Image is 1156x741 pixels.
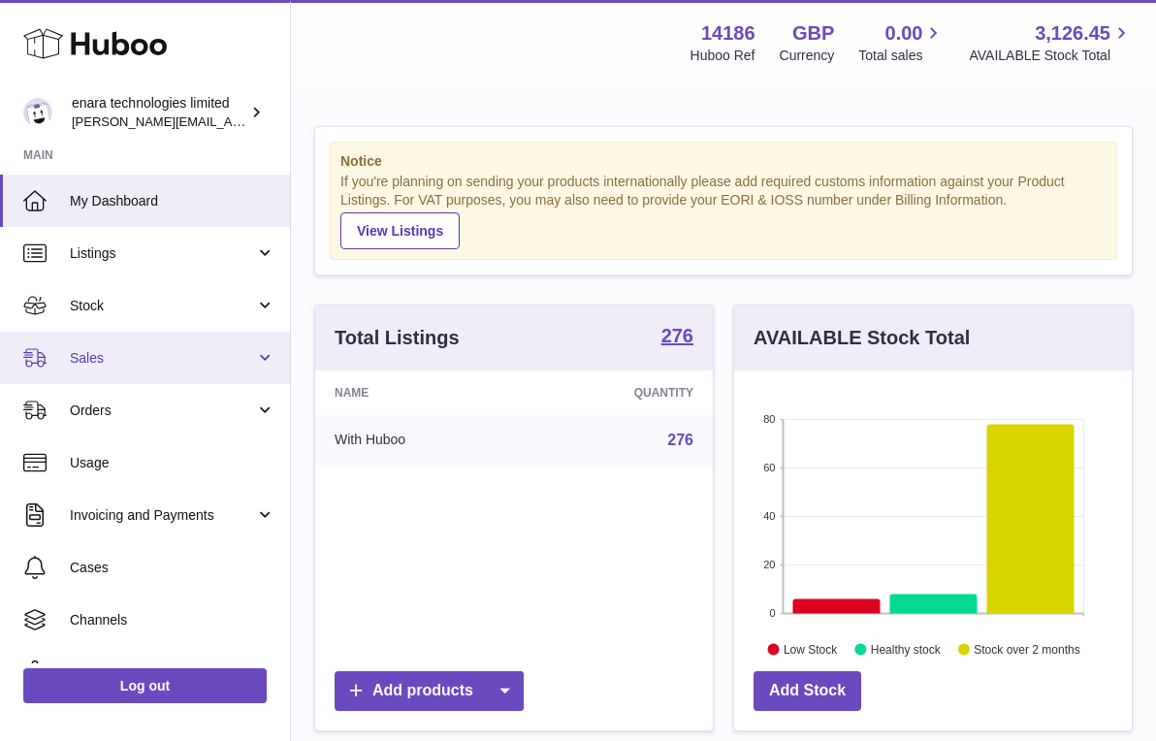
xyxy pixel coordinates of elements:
[70,559,275,577] span: Cases
[974,642,1079,656] text: Stock over 2 months
[784,642,838,656] text: Low Stock
[335,325,460,351] h3: Total Listings
[763,462,775,473] text: 60
[70,402,255,420] span: Orders
[23,668,267,703] a: Log out
[871,642,942,656] text: Healthy stock
[885,20,923,47] span: 0.00
[754,325,970,351] h3: AVAILABLE Stock Total
[72,113,389,129] span: [PERSON_NAME][EMAIL_ADDRESS][DOMAIN_NAME]
[769,607,775,619] text: 0
[667,432,693,448] a: 276
[335,671,524,711] a: Add products
[690,47,755,65] div: Huboo Ref
[661,326,693,349] a: 276
[858,20,945,65] a: 0.00 Total sales
[763,559,775,570] text: 20
[969,20,1133,65] a: 3,126.45 AVAILABLE Stock Total
[525,370,713,415] th: Quantity
[792,20,834,47] strong: GBP
[340,152,1107,171] strong: Notice
[70,454,275,472] span: Usage
[72,94,246,131] div: enara technologies limited
[315,415,525,466] td: With Huboo
[1035,20,1110,47] span: 3,126.45
[340,173,1107,248] div: If you're planning on sending your products internationally please add required customs informati...
[754,671,861,711] a: Add Stock
[70,192,275,210] span: My Dashboard
[763,510,775,522] text: 40
[70,611,275,629] span: Channels
[661,326,693,345] strong: 276
[70,297,255,315] span: Stock
[70,244,255,263] span: Listings
[763,413,775,425] text: 80
[701,20,755,47] strong: 14186
[969,47,1133,65] span: AVAILABLE Stock Total
[70,506,255,525] span: Invoicing and Payments
[315,370,525,415] th: Name
[780,47,835,65] div: Currency
[23,98,52,127] img: Dee@enara.co
[858,47,945,65] span: Total sales
[70,663,275,682] span: Settings
[70,349,255,368] span: Sales
[340,212,460,249] a: View Listings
